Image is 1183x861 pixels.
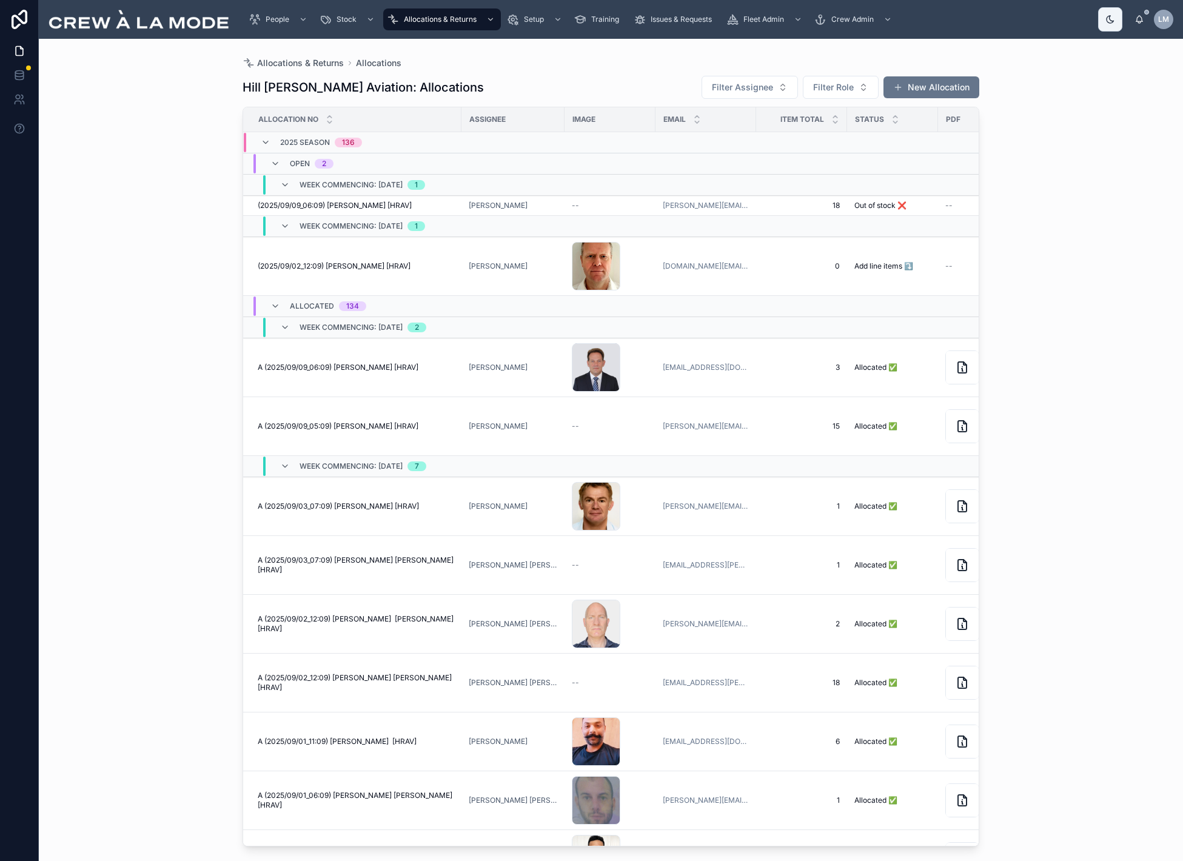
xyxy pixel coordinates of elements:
a: 18 [763,678,840,688]
a: People [245,8,313,30]
a: Stock [316,8,381,30]
a: 15 [763,421,840,431]
span: Allocated ✅ [854,619,897,629]
a: [PERSON_NAME] [PERSON_NAME] [469,796,557,805]
a: [PERSON_NAME] [469,501,528,511]
span: 1 [763,501,840,511]
span: Open [290,159,310,169]
a: Allocated ✅ [854,737,931,746]
a: Allocated ✅ [854,796,931,805]
span: Allocated ✅ [854,796,897,805]
div: 2 [415,323,419,332]
a: Allocated ✅ [854,501,931,511]
a: Allocated ✅ [854,421,931,431]
a: Allocations & Returns [383,8,501,30]
a: 1 [763,560,840,570]
a: (2025/09/02_12:09) [PERSON_NAME] [HRAV] [258,261,454,271]
span: Allocated ✅ [854,501,897,511]
span: Allocations [356,57,401,69]
a: [EMAIL_ADDRESS][DOMAIN_NAME] [663,737,749,746]
a: [PERSON_NAME] [469,737,528,746]
span: Assignee [469,115,506,124]
div: 1 [415,221,418,231]
a: [PERSON_NAME][EMAIL_ADDRESS][PERSON_NAME][DOMAIN_NAME] [663,619,749,629]
a: Training [571,8,628,30]
a: [EMAIL_ADDRESS][PERSON_NAME][DOMAIN_NAME] [663,560,749,570]
a: [EMAIL_ADDRESS][DOMAIN_NAME] [663,363,749,372]
span: Filter Role [813,81,854,93]
a: [PERSON_NAME] [469,501,557,511]
a: 18 [763,201,840,210]
a: Out of stock ❌ [854,201,931,210]
div: 2 [322,159,326,169]
a: Fleet Admin [723,8,808,30]
a: [PERSON_NAME] [PERSON_NAME] [469,560,557,570]
a: [PERSON_NAME] [PERSON_NAME] [469,619,557,629]
span: PDF [946,115,960,124]
a: 2 [763,619,840,629]
span: Status [855,115,884,124]
span: LM [1158,15,1169,24]
span: A (2025/09/02_12:09) [PERSON_NAME] [PERSON_NAME] [HRAV] [258,673,454,692]
a: [PERSON_NAME] [PERSON_NAME] [469,678,557,688]
span: Week Commencing: [DATE] [300,221,403,231]
img: App logo [49,10,229,29]
div: scrollable content [239,6,1134,33]
span: (2025/09/02_12:09) [PERSON_NAME] [HRAV] [258,261,411,271]
a: [PERSON_NAME] [469,363,528,372]
span: Image [572,115,595,124]
span: Training [591,15,619,24]
span: Crew Admin [831,15,874,24]
a: [PERSON_NAME][EMAIL_ADDRESS][DOMAIN_NAME] [663,796,749,805]
span: Allocations & Returns [404,15,477,24]
span: Allocated ✅ [854,678,897,688]
span: Add line items ⤵️ [854,261,913,271]
a: -- [945,201,1022,210]
div: 134 [346,301,359,311]
a: 0 [763,261,840,271]
a: [PERSON_NAME][EMAIL_ADDRESS][PERSON_NAME][DOMAIN_NAME] [663,201,749,210]
a: [EMAIL_ADDRESS][PERSON_NAME][DOMAIN_NAME] [663,678,749,688]
span: Allocations & Returns [257,57,344,69]
a: Allocations & Returns [243,57,344,69]
a: [PERSON_NAME][EMAIL_ADDRESS][PERSON_NAME][DOMAIN_NAME] [663,501,749,511]
span: -- [945,261,953,271]
button: New Allocation [883,76,979,98]
a: A (2025/09/09_05:09) [PERSON_NAME] [HRAV] [258,421,454,431]
span: Email [663,115,686,124]
a: [PERSON_NAME] [469,261,528,271]
div: 1 [415,180,418,190]
span: 1 [763,796,840,805]
a: -- [572,560,648,570]
a: A (2025/09/01_06:09) [PERSON_NAME] [PERSON_NAME] [HRAV] [258,791,454,810]
a: -- [572,201,648,210]
a: Setup [503,8,568,30]
span: 6 [763,737,840,746]
div: 7 [415,461,419,471]
a: [PERSON_NAME] [469,421,528,431]
span: Item Total [780,115,824,124]
span: Filter Assignee [712,81,773,93]
a: 3 [763,363,840,372]
a: Issues & Requests [630,8,720,30]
